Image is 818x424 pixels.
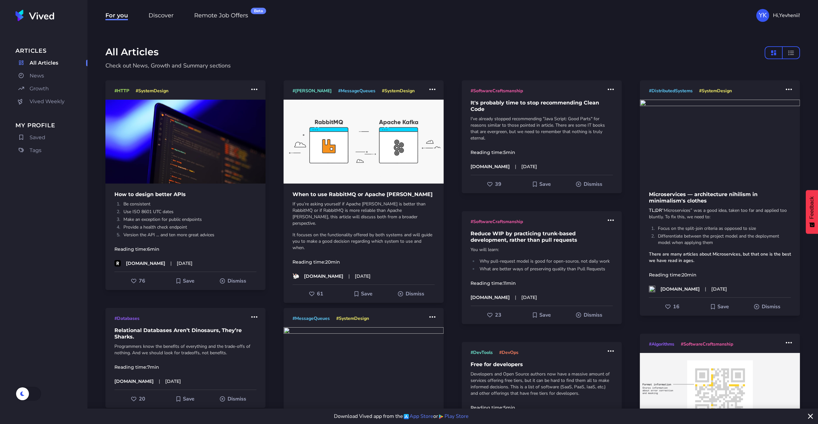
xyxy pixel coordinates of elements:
a: #[PERSON_NAME] [292,87,332,95]
li: Make an exception for public endpoints [121,216,256,223]
p: “Microservices” was a good idea, taken too far and applied too bluntly. To fix this, we need to: [649,207,791,220]
a: How to design better APIs Be consistent Use ISO 8601 UTC dates Make an exception for public endpo... [105,95,265,266]
h1: When to use RabbitMQ or Apache [PERSON_NAME] [283,191,444,198]
span: News [30,72,44,80]
a: Saved [15,132,87,143]
h1: Free for developers [462,361,622,368]
p: Developers and Open Source authors now have a massive amount of services offering free tiers, but... [471,371,613,397]
time: [DATE] [177,260,193,266]
h1: Reduce WIP by practicing trunk-based development, rather than pull requests [462,230,622,243]
li: Version the API ... and ten more great advices [121,232,256,238]
button: Like [292,288,340,300]
p: [DOMAIN_NAME] [661,286,700,292]
img: Vived [15,10,54,21]
h1: All Articles [105,46,158,58]
button: Add to Saved For Later [162,393,209,405]
li: Differentiate between the project model and the deployment model when applying them [656,233,791,246]
p: Reading time: [462,149,622,156]
span: # MessageQueues [292,315,330,321]
span: # SoftwareCraftsmanship [681,341,733,347]
a: #SystemDesign [336,314,369,322]
button: Dismiss [744,301,791,312]
p: Reading time: [462,404,622,411]
a: Tags [15,145,87,156]
a: Discover [148,11,174,20]
p: Programmers know the benefits of everything and the trade-offs of nothing. And we should look for... [114,343,256,356]
time: 11 min [503,280,516,286]
button: More actions [427,311,438,323]
a: Play Store [438,412,469,420]
strong: There are many articles about Microservices, but that one is the best we have read in ages. [649,251,791,264]
button: Add to Saved For Later [162,275,209,287]
button: Add to Saved For Later [518,178,565,190]
span: | [348,273,350,279]
time: 7 min [147,364,159,370]
a: #DevTools [471,348,493,356]
button: Dismiss [209,275,256,287]
span: | [515,163,516,170]
time: 5 min [503,405,515,410]
span: # Algorithms [649,341,674,347]
span: All Articles [30,59,58,67]
span: # HTTP [114,88,129,94]
li: Focus on the split-join criteria as opposed to size [656,225,791,232]
a: #HTTP [114,87,129,95]
button: More actions [248,83,260,96]
time: [DATE] [521,163,537,170]
p: I've already stopped recommending "Java Script: Good Parts" for reasons similar to those pointed ... [471,116,613,141]
span: | [170,260,172,266]
a: Relational Databases Aren’t Dinosaurs, They’re Sharks.Programmers know the benefits of everything... [105,322,265,384]
a: Growth [15,84,87,94]
a: #MessageQueues [338,87,375,95]
p: You will learn: [471,247,613,253]
span: | [159,378,160,384]
a: #SystemDesign [382,87,415,95]
a: #Databases [114,314,139,322]
button: Dismiss [387,288,435,300]
p: [DOMAIN_NAME] [304,273,343,279]
a: #Algorithms [649,340,674,348]
a: #SystemDesign [136,87,168,95]
a: #MessageQueues [292,314,330,322]
span: Remote Job Offers [194,12,248,20]
button: More actions [248,311,260,323]
span: # SystemDesign [136,88,168,94]
button: Add to Saved For Later [696,301,743,312]
a: App Store [403,412,433,420]
a: #SystemDesign [699,87,732,95]
div: YK [756,9,769,22]
button: Dismiss [209,393,256,405]
li: Why pull-request model is good for open-source, not daily work [478,258,613,265]
h1: It's probably time to stop recommending Clean Code [462,100,622,113]
li: What are better ways of preserving quality than Pull Requests [478,266,613,272]
button: Add to Saved For Later [340,288,387,300]
button: Dismiss [565,178,613,190]
span: # SystemDesign [382,88,415,94]
button: Like [471,178,518,190]
span: For you [105,12,128,20]
a: Remote Job OffersBeta [194,11,248,20]
button: More actions [427,83,438,96]
p: [DOMAIN_NAME] [126,260,165,266]
a: #DevOps [499,348,518,356]
button: masonry layout [765,46,783,59]
p: Reading time: [283,259,444,265]
button: YKHi,Yevhenii! [756,9,800,22]
p: Reading time: [462,280,622,286]
p: Reading time: [105,364,265,370]
a: Microservices — architecture nihilism in minimalism's clothesTL;DR“Microservices” was a good idea... [640,95,800,292]
button: Add to Saved For Later [518,309,565,321]
a: #DistributedSystems [649,87,693,95]
time: [DATE] [355,273,371,279]
span: # [PERSON_NAME] [292,88,332,94]
h1: How to design better APIs [105,191,265,198]
time: [DATE] [521,294,537,301]
span: # Databases [114,315,139,321]
button: More actions [605,83,617,96]
time: 20 min [682,272,697,278]
span: Vived Weekly [30,98,65,105]
span: # SystemDesign [336,315,369,321]
button: Like [471,309,518,321]
span: Saved [30,134,45,141]
p: Reading time: [640,272,800,278]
